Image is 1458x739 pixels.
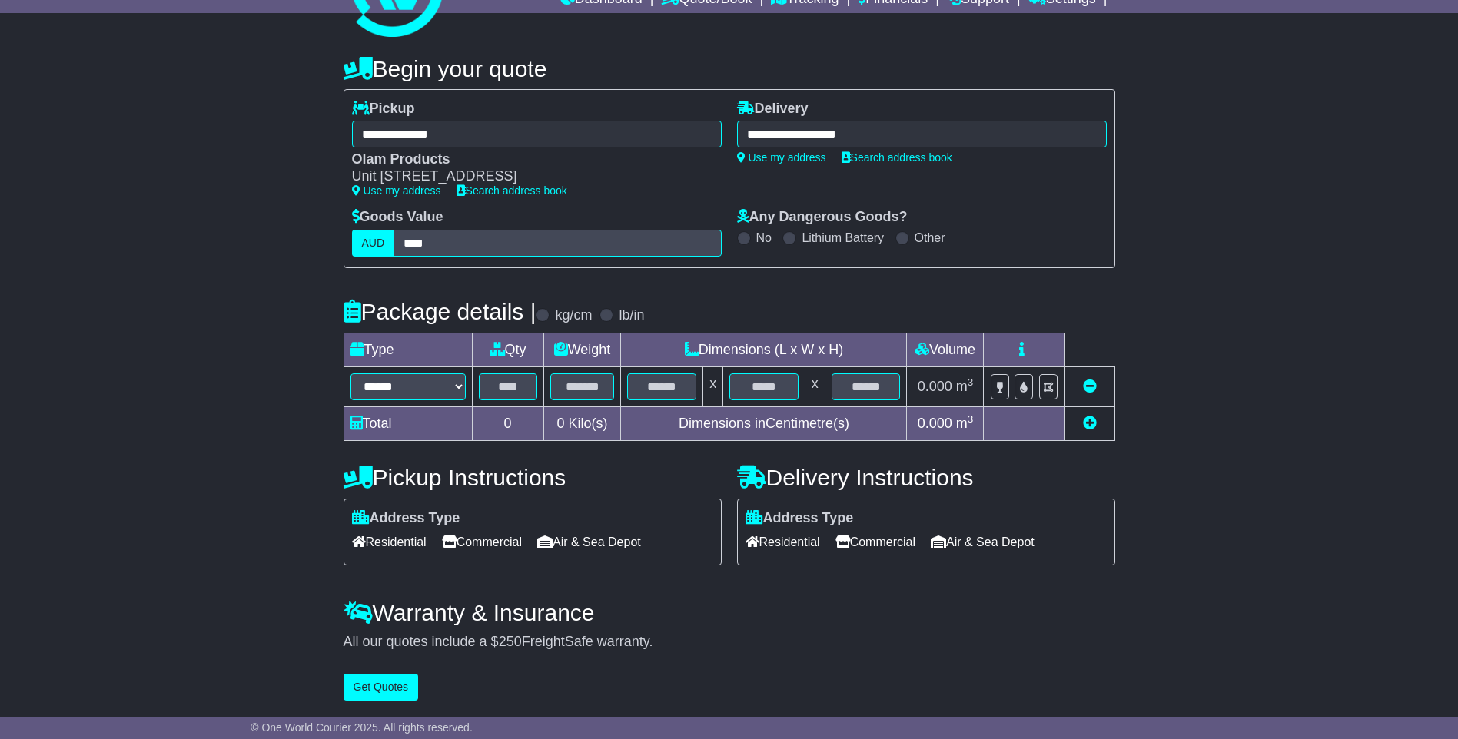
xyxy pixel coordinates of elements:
[472,406,543,440] td: 0
[344,674,419,701] button: Get Quotes
[842,151,952,164] a: Search address book
[472,333,543,366] td: Qty
[352,184,441,197] a: Use my address
[344,634,1115,651] div: All our quotes include a $ FreightSafe warranty.
[756,230,772,245] label: No
[737,465,1115,490] h4: Delivery Instructions
[352,510,460,527] label: Address Type
[918,416,952,431] span: 0.000
[352,209,443,226] label: Goods Value
[1083,416,1097,431] a: Add new item
[907,333,984,366] td: Volume
[915,230,945,245] label: Other
[1083,379,1097,394] a: Remove this item
[442,530,522,554] span: Commercial
[352,230,395,257] label: AUD
[352,101,415,118] label: Pickup
[835,530,915,554] span: Commercial
[931,530,1035,554] span: Air & Sea Depot
[344,333,472,366] td: Type
[956,416,974,431] span: m
[344,56,1115,81] h4: Begin your quote
[344,600,1115,625] h4: Warranty & Insurance
[543,333,621,366] td: Weight
[746,510,854,527] label: Address Type
[619,307,644,324] label: lb/in
[251,721,473,734] span: © One World Courier 2025. All rights reserved.
[746,530,820,554] span: Residential
[556,416,564,431] span: 0
[805,366,825,406] td: x
[802,230,884,245] label: Lithium Battery
[543,406,621,440] td: Kilo(s)
[621,333,907,366] td: Dimensions (L x W x H)
[918,379,952,394] span: 0.000
[352,151,706,168] div: Olam Products
[352,168,706,185] div: Unit [STREET_ADDRESS]
[555,307,592,324] label: kg/cm
[968,376,974,388] sup: 3
[703,366,723,406] td: x
[344,299,536,324] h4: Package details |
[956,379,974,394] span: m
[968,413,974,425] sup: 3
[344,465,722,490] h4: Pickup Instructions
[621,406,907,440] td: Dimensions in Centimetre(s)
[537,530,641,554] span: Air & Sea Depot
[499,634,522,649] span: 250
[737,151,826,164] a: Use my address
[352,530,427,554] span: Residential
[737,101,809,118] label: Delivery
[457,184,567,197] a: Search address book
[344,406,472,440] td: Total
[737,209,908,226] label: Any Dangerous Goods?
